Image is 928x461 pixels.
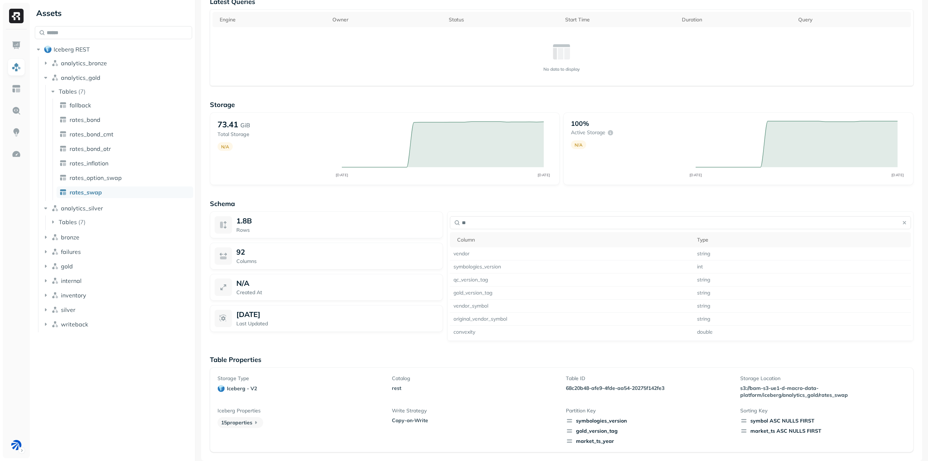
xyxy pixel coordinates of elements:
p: Active storage [571,129,605,136]
img: table [59,102,67,109]
img: namespace [51,74,59,81]
button: gold [42,260,192,272]
td: vendor [450,247,693,260]
span: writeback [61,321,88,328]
td: string [693,287,911,300]
img: namespace [51,205,59,212]
p: N/A [221,144,229,149]
td: string [693,313,911,326]
td: vendor_symbol [450,300,693,313]
p: ( 7 ) [78,88,86,95]
img: namespace [51,59,59,67]
p: N/A [236,279,249,288]
span: rates_inflation [70,160,108,167]
span: Iceberg REST [54,46,90,53]
p: Storage Type [217,375,383,382]
span: rates_swap [70,189,102,196]
td: string [693,247,911,260]
p: No data to display [543,66,580,72]
span: Tables [59,88,77,95]
img: namespace [51,321,59,328]
button: Tables(7) [49,216,193,228]
div: Duration [682,16,791,23]
a: rates_swap [57,186,193,198]
button: writeback [42,318,192,330]
p: 92 [236,247,245,256]
img: table [59,189,67,196]
span: market_ts_year [566,437,732,445]
td: original_vendor_symbol [450,313,693,326]
td: symbologies_version [450,260,693,273]
p: Copy-on-Write [392,417,558,424]
div: Engine [220,16,325,23]
tspan: [DATE] [336,173,348,177]
p: 73.41 [217,119,238,129]
img: namespace [51,292,59,299]
span: silver [61,306,75,313]
button: Tables(7) [49,86,193,97]
a: fallback [57,99,193,111]
div: symbol ASC NULLS FIRST [740,417,906,424]
span: fallback [70,102,91,109]
img: namespace [51,263,59,270]
img: table [59,160,67,167]
span: analytics_silver [61,205,103,212]
p: Total Storage [217,131,335,138]
p: Write Strategy [392,407,558,414]
tspan: [DATE] [689,173,702,177]
p: Catalog [392,375,558,382]
p: Iceberg Properties [217,407,383,414]
tspan: [DATE] [891,173,904,177]
p: Schema [210,199,913,208]
div: Owner [332,16,442,23]
img: iceberg - v2 [217,385,225,392]
td: qc_version_tag [450,273,693,287]
button: internal [42,275,192,287]
img: Query Explorer [12,106,21,115]
td: double [693,326,911,339]
p: s3://bam-s3-ue1-d-macro-data-platform/iceberg/analytics_gold/rates_swap [740,385,849,399]
img: namespace [51,306,59,313]
span: rates_bond [70,116,100,123]
p: ( 7 ) [78,218,86,226]
span: symbologies_version [566,417,732,424]
img: root [44,46,51,53]
span: rates_bond_cmt [70,131,113,138]
button: failures [42,246,192,258]
tspan: [DATE] [538,173,550,177]
span: bronze [61,234,79,241]
span: inventory [61,292,86,299]
img: namespace [51,277,59,284]
p: Partition Key [566,407,732,414]
img: BAM Dev [11,440,21,450]
div: Query [798,16,907,23]
img: Asset Explorer [12,84,21,94]
div: Assets [35,7,192,19]
a: rates_bond_cmt [57,128,193,140]
p: 100% [571,119,589,128]
td: gold_version_tag [450,287,693,300]
img: namespace [51,248,59,255]
button: analytics_gold [42,72,192,83]
td: int [693,260,911,273]
img: Assets [12,62,21,72]
p: 15 properties [217,417,263,428]
img: namespace [51,234,59,241]
td: convexity [450,326,693,339]
img: table [59,131,67,138]
img: Ryft [9,9,24,23]
p: Created At [236,289,438,296]
img: table [59,145,67,152]
p: Storage Location [740,375,906,382]
span: rates_option_swap [70,174,122,181]
a: rates_bond_otr [57,143,193,155]
span: gold_version_tag [566,427,732,435]
img: Dashboard [12,41,21,50]
p: GiB [240,121,250,129]
div: Start Time [565,16,674,23]
td: string [693,273,911,287]
span: internal [61,277,82,284]
button: Iceberg REST [35,44,192,55]
p: Sorting Key [740,407,906,414]
p: Columns [236,258,438,265]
